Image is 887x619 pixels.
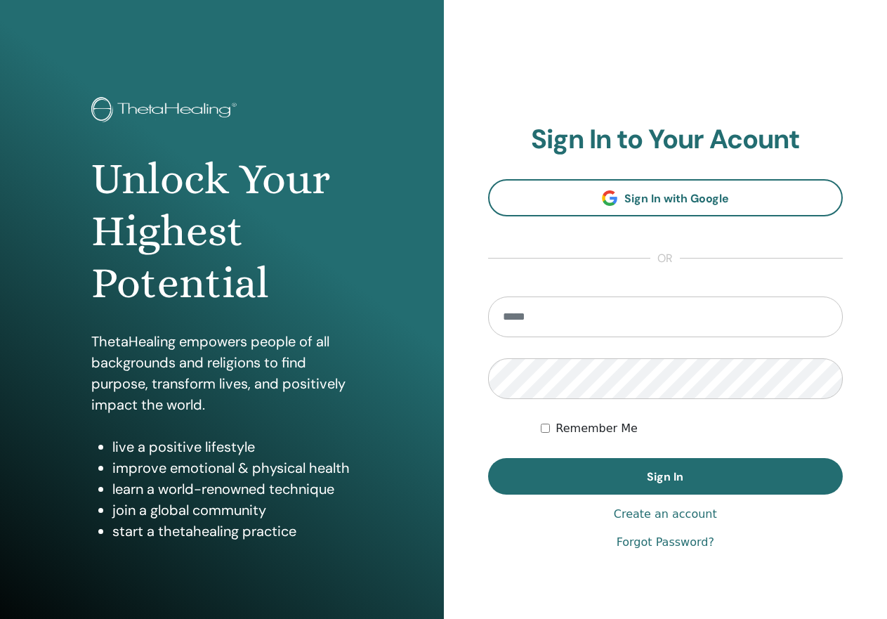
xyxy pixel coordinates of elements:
span: Sign In [647,469,683,484]
button: Sign In [488,458,843,495]
p: ThetaHealing empowers people of all backgrounds and religions to find purpose, transform lives, a... [91,331,352,415]
a: Create an account [614,506,717,523]
li: improve emotional & physical health [112,457,352,478]
span: Sign In with Google [624,191,729,206]
a: Sign In with Google [488,179,843,216]
span: or [650,250,680,267]
h2: Sign In to Your Acount [488,124,843,156]
li: start a thetahealing practice [112,521,352,542]
li: join a global community [112,500,352,521]
li: live a positive lifestyle [112,436,352,457]
div: Keep me authenticated indefinitely or until I manually logout [541,420,843,437]
a: Forgot Password? [617,534,714,551]
label: Remember Me [556,420,638,437]
li: learn a world-renowned technique [112,478,352,500]
h1: Unlock Your Highest Potential [91,153,352,310]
